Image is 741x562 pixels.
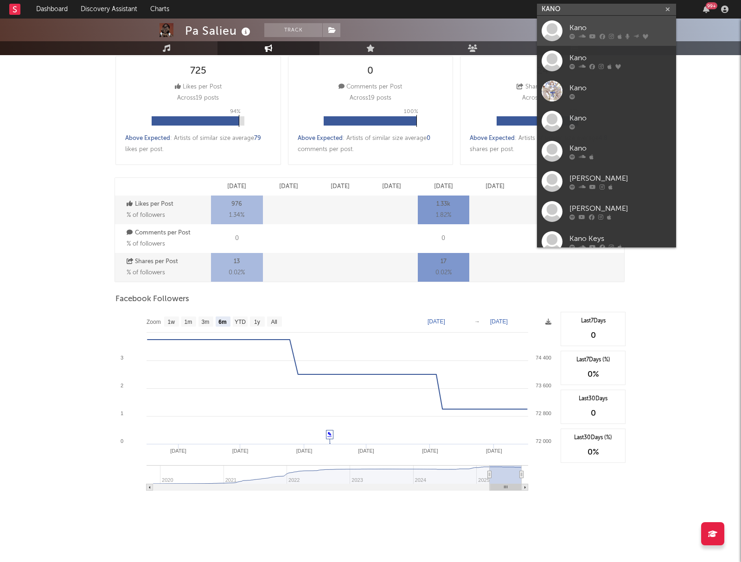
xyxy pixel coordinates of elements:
[569,173,671,184] div: [PERSON_NAME]
[436,199,450,210] p: 1.33k
[537,136,676,166] a: Kano
[434,181,453,192] p: [DATE]
[121,410,123,416] text: 1
[536,438,551,444] text: 72 000
[703,6,709,13] button: 99+
[235,319,246,325] text: YTD
[485,181,505,192] p: [DATE]
[279,181,298,192] p: [DATE]
[121,438,123,444] text: 0
[234,256,240,267] p: 13
[254,135,261,141] span: 79
[436,210,451,221] span: 1.82 %
[404,106,418,117] p: 100 %
[185,23,253,38] div: Pa Salieu
[536,383,551,388] text: 73 600
[125,135,170,141] span: Above Expected
[367,66,373,77] div: 0
[177,93,219,104] p: Across 19 posts
[254,319,260,325] text: 1y
[168,319,175,325] text: 1w
[537,76,676,106] a: Kano
[569,82,671,94] div: Kano
[229,267,245,278] span: 0.02 %
[170,448,186,454] text: [DATE]
[331,181,350,192] p: [DATE]
[127,270,165,276] span: % of followers
[121,383,123,388] text: 2
[566,356,620,364] div: Last 7 Days (%)
[230,106,241,117] p: 94 %
[536,410,551,416] text: 72 800
[428,318,445,325] text: [DATE]
[339,82,402,93] div: Comments per Post
[427,135,430,141] span: 0
[441,256,447,267] p: 17
[127,212,165,218] span: % of followers
[706,2,717,9] div: 99 +
[227,181,246,192] p: [DATE]
[537,166,676,196] a: [PERSON_NAME]
[185,319,192,325] text: 1m
[566,317,620,325] div: Last 7 Days
[418,224,469,253] div: 0
[115,294,189,305] span: Facebook Followers
[566,447,620,458] div: 0 %
[537,4,676,15] input: Search for artists
[190,66,206,77] div: 725
[296,448,313,454] text: [DATE]
[566,395,620,403] div: Last 30 Days
[298,133,444,155] div: : Artists of similar size average comments per post .
[435,267,452,278] span: 0.02 %
[537,16,676,46] a: Kano
[569,113,671,124] div: Kano
[522,93,564,104] p: Across 19 posts
[264,23,322,37] button: Track
[422,448,438,454] text: [DATE]
[125,133,271,155] div: : Artists of similar size average likes per post .
[382,181,401,192] p: [DATE]
[232,448,249,454] text: [DATE]
[127,256,209,267] p: Shares per Post
[566,330,620,341] div: 0
[517,82,569,93] div: Shares per Post
[474,318,480,325] text: →
[566,434,620,442] div: Last 30 Days (%)
[358,448,374,454] text: [DATE]
[229,210,244,221] span: 1.34 %
[569,143,671,154] div: Kano
[537,46,676,76] a: Kano
[127,241,165,247] span: % of followers
[537,227,676,257] a: Kano Keys
[537,106,676,136] a: Kano
[121,355,123,360] text: 3
[569,22,671,33] div: Kano
[327,431,332,437] a: ✎
[202,319,210,325] text: 3m
[569,52,671,63] div: Kano
[566,408,620,419] div: 0
[490,318,508,325] text: [DATE]
[569,203,671,214] div: [PERSON_NAME]
[231,199,242,210] p: 976
[127,199,209,210] p: Likes per Post
[537,196,676,227] a: [PERSON_NAME]
[350,93,391,104] p: Across 19 posts
[175,82,222,93] div: Likes per Post
[470,133,616,155] div: : Artists of similar size average shares per post .
[566,369,620,380] div: 0 %
[271,319,277,325] text: All
[211,224,262,253] div: 0
[536,355,551,360] text: 74 400
[486,448,502,454] text: [DATE]
[218,319,226,325] text: 6m
[127,227,209,239] p: Comments per Post
[569,233,671,244] div: Kano Keys
[298,135,343,141] span: Above Expected
[147,319,161,325] text: Zoom
[470,135,515,141] span: Above Expected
